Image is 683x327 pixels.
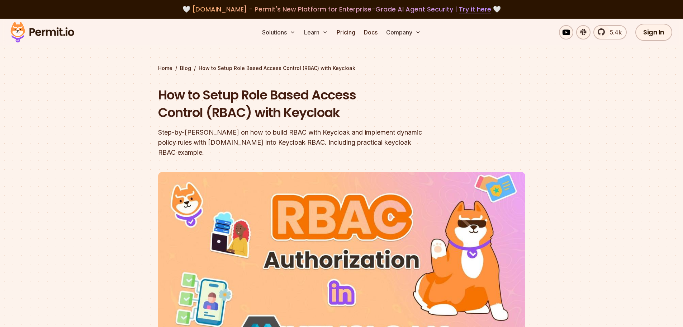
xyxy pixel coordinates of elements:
div: 🤍 🤍 [17,4,666,14]
button: Company [383,25,424,39]
div: Step-by-[PERSON_NAME] on how to build RBAC with Keycloak and implement dynamic policy rules with ... [158,127,433,158]
div: / / [158,65,525,72]
a: Blog [180,65,191,72]
a: Try it here [459,5,491,14]
a: Docs [361,25,380,39]
span: 5.4k [606,28,622,37]
a: 5.4k [593,25,627,39]
a: Pricing [334,25,358,39]
button: Learn [301,25,331,39]
a: Sign In [635,24,672,41]
img: Permit logo [7,20,77,45]
h1: How to Setup Role Based Access Control (RBAC) with Keycloak [158,86,433,122]
a: Home [158,65,172,72]
span: [DOMAIN_NAME] - Permit's New Platform for Enterprise-Grade AI Agent Security | [192,5,491,14]
button: Solutions [259,25,298,39]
